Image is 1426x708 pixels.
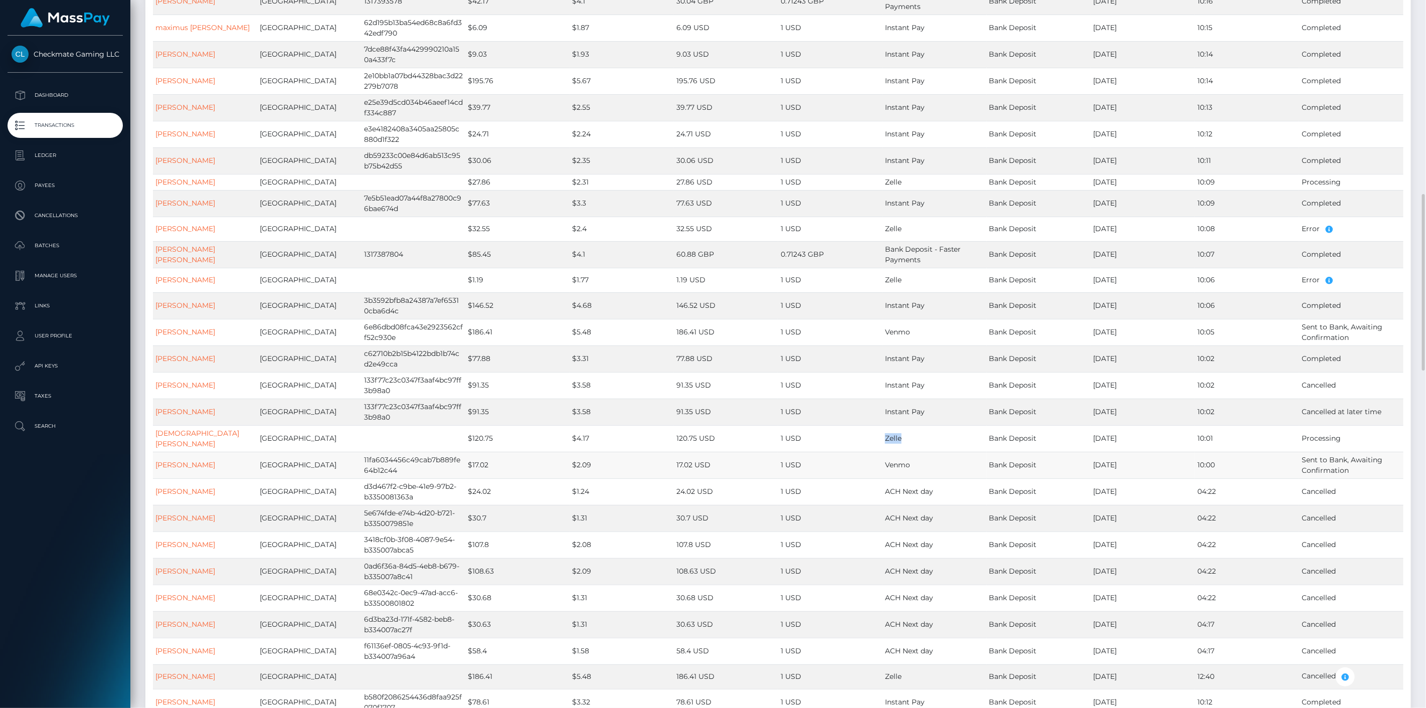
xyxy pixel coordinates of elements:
[155,50,215,59] a: [PERSON_NAME]
[1299,241,1403,268] td: Completed
[1299,190,1403,217] td: Completed
[1091,478,1195,505] td: [DATE]
[1299,217,1403,241] td: Error
[1299,399,1403,425] td: Cancelled at later time
[155,620,215,629] a: [PERSON_NAME]
[885,407,925,416] span: Instant Pay
[885,513,933,522] span: ACH Next day
[885,199,925,208] span: Instant Pay
[465,68,570,94] td: $195.76
[465,478,570,505] td: $24.02
[1299,268,1403,292] td: Error
[1091,372,1195,399] td: [DATE]
[155,381,215,390] a: [PERSON_NAME]
[885,76,925,85] span: Instant Pay
[1091,174,1195,190] td: [DATE]
[885,646,933,655] span: ACH Next day
[1091,452,1195,478] td: [DATE]
[1091,190,1195,217] td: [DATE]
[155,76,215,85] a: [PERSON_NAME]
[674,478,778,505] td: 24.02 USD
[885,354,925,363] span: Instant Pay
[885,697,925,706] span: Instant Pay
[778,217,882,241] td: 1 USD
[778,147,882,174] td: 1 USD
[465,292,570,319] td: $146.52
[674,41,778,68] td: 9.03 USD
[674,15,778,41] td: 6.09 USD
[155,513,215,522] a: [PERSON_NAME]
[362,147,466,174] td: db59233c00e84d6ab513c95b75b42d55
[1091,268,1195,292] td: [DATE]
[8,113,123,138] a: Transactions
[12,118,119,133] p: Transactions
[155,567,215,576] a: [PERSON_NAME]
[465,532,570,558] td: $107.8
[155,460,215,469] a: [PERSON_NAME]
[987,532,1091,558] td: Bank Deposit
[885,50,925,59] span: Instant Pay
[257,452,362,478] td: [GEOGRAPHIC_DATA]
[362,190,466,217] td: 7e5b51ead07a44f8a27800c96bae674d
[362,41,466,68] td: 7dce88f43fa4429990210a150a433f7c
[778,425,882,452] td: 1 USD
[8,143,123,168] a: Ledger
[885,593,933,602] span: ACH Next day
[987,319,1091,345] td: Bank Deposit
[465,505,570,532] td: $30.7
[674,292,778,319] td: 146.52 USD
[674,425,778,452] td: 120.75 USD
[1091,319,1195,345] td: [DATE]
[257,174,362,190] td: [GEOGRAPHIC_DATA]
[885,129,925,138] span: Instant Pay
[570,372,674,399] td: $3.58
[674,532,778,558] td: 107.8 USD
[885,23,925,32] span: Instant Pay
[465,190,570,217] td: $77.63
[987,478,1091,505] td: Bank Deposit
[987,268,1091,292] td: Bank Deposit
[570,268,674,292] td: $1.77
[778,399,882,425] td: 1 USD
[1299,452,1403,478] td: Sent to Bank, Awaiting Confirmation
[155,429,239,448] a: [DEMOGRAPHIC_DATA][PERSON_NAME]
[1195,241,1299,268] td: 10:07
[778,121,882,147] td: 1 USD
[362,345,466,372] td: c62710b2b15b4122bdb1b74cd2e49cca
[465,241,570,268] td: $85.45
[778,505,882,532] td: 1 USD
[21,8,110,28] img: MassPay Logo
[1195,505,1299,532] td: 04:22
[155,156,215,165] a: [PERSON_NAME]
[885,487,933,496] span: ACH Next day
[12,178,119,193] p: Payees
[465,174,570,190] td: $27.86
[362,292,466,319] td: 3b3592bfb8a24387a7ef65310cba6d4c
[1091,217,1195,241] td: [DATE]
[1299,319,1403,345] td: Sent to Bank, Awaiting Confirmation
[570,94,674,121] td: $2.55
[674,319,778,345] td: 186.41 USD
[1195,217,1299,241] td: 10:08
[155,275,215,284] a: [PERSON_NAME]
[1091,345,1195,372] td: [DATE]
[257,478,362,505] td: [GEOGRAPHIC_DATA]
[570,532,674,558] td: $2.08
[1091,94,1195,121] td: [DATE]
[12,328,119,343] p: User Profile
[778,478,882,505] td: 1 USD
[1091,399,1195,425] td: [DATE]
[1091,147,1195,174] td: [DATE]
[674,68,778,94] td: 195.76 USD
[987,121,1091,147] td: Bank Deposit
[778,190,882,217] td: 1 USD
[155,129,215,138] a: [PERSON_NAME]
[257,558,362,585] td: [GEOGRAPHIC_DATA]
[674,241,778,268] td: 60.88 GBP
[12,46,29,63] img: Checkmate Gaming LLC
[674,372,778,399] td: 91.35 USD
[257,425,362,452] td: [GEOGRAPHIC_DATA]
[1195,399,1299,425] td: 10:02
[778,268,882,292] td: 1 USD
[1299,41,1403,68] td: Completed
